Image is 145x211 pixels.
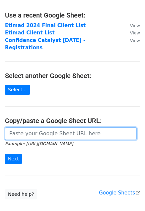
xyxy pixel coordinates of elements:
h4: Use a recent Google Sheet: [5,11,140,19]
a: View [123,30,140,36]
small: View [130,23,140,28]
small: View [130,38,140,43]
a: View [123,22,140,28]
a: Confidence Catalyst [DATE] - Registrations [5,37,85,51]
a: Need help? [5,189,37,199]
a: Etimad 2024 Final Client List [5,22,86,28]
a: Etimad Client List [5,30,55,36]
h4: Copy/paste a Google Sheet URL: [5,117,140,125]
small: View [130,30,140,35]
input: Paste your Google Sheet URL here [5,127,137,140]
a: View [123,37,140,43]
small: Example: [URL][DOMAIN_NAME] [5,141,73,146]
iframe: Chat Widget [112,179,145,211]
input: Next [5,154,22,164]
a: Select... [5,85,30,95]
h4: Select another Google Sheet: [5,72,140,80]
a: Google Sheets [99,190,140,196]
